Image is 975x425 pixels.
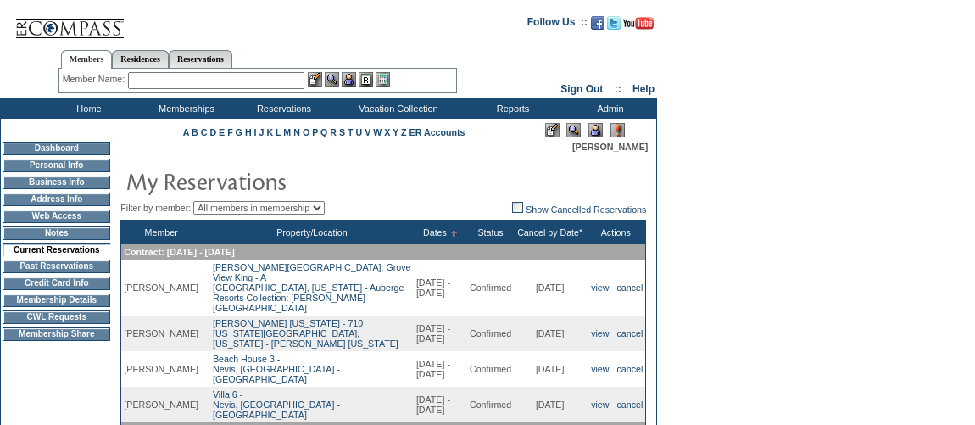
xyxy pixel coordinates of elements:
a: W [373,127,382,137]
td: [DATE] [514,387,586,422]
img: Ascending [447,230,458,237]
a: Dates [423,227,447,238]
img: chk_off.JPG [512,202,523,213]
a: M [283,127,291,137]
img: Become our fan on Facebook [591,16,604,30]
td: [DATE] [514,260,586,316]
td: Follow Us :: [527,14,588,35]
a: N [293,127,300,137]
a: Cancel by Date* [517,227,582,238]
td: [DATE] - [DATE] [414,316,467,351]
td: Business Info [3,176,110,189]
td: [PERSON_NAME] [121,316,201,351]
img: b_edit.gif [308,72,322,87]
img: Log Concern/Member Elevation [610,123,625,137]
a: view [591,364,609,374]
a: cancel [617,328,643,338]
td: Address Info [3,193,110,206]
td: Personal Info [3,159,110,172]
img: Subscribe to our YouTube Channel [623,17,654,30]
td: [DATE] [514,351,586,387]
a: view [591,400,609,410]
td: Confirmed [467,260,514,316]
a: V [365,127,370,137]
td: Home [38,98,136,119]
a: S [339,127,345,137]
a: B [192,127,198,137]
a: [PERSON_NAME][GEOGRAPHIC_DATA]: Grove View King - A[GEOGRAPHIC_DATA], [US_STATE] - Auberge Resort... [213,262,411,313]
a: Sign Out [560,83,603,95]
a: O [303,127,309,137]
a: [PERSON_NAME] [US_STATE] - 710[US_STATE][GEOGRAPHIC_DATA], [US_STATE] - [PERSON_NAME] [US_STATE] [213,318,398,349]
td: Dashboard [3,142,110,155]
td: CWL Requests [3,310,110,324]
span: Filter by member: [120,203,191,213]
a: T [348,127,354,137]
a: A [183,127,189,137]
a: Status [477,227,503,238]
a: I [254,127,257,137]
td: Current Reservations [3,243,110,256]
img: pgTtlMyReservations.gif [125,164,465,198]
a: view [591,282,609,293]
a: G [236,127,242,137]
td: [DATE] - [DATE] [414,351,467,387]
td: Notes [3,226,110,240]
td: Reservations [233,98,331,119]
td: [PERSON_NAME] [121,260,201,316]
a: C [201,127,208,137]
a: L [276,127,281,137]
a: cancel [617,364,643,374]
a: Property/Location [276,227,348,238]
a: H [245,127,252,137]
td: [DATE] - [DATE] [414,387,467,422]
td: Membership Details [3,294,110,307]
a: Z [401,127,407,137]
img: Follow us on Twitter [607,16,621,30]
td: [PERSON_NAME] [121,351,201,387]
a: R [330,127,337,137]
td: Membership Share [3,327,110,341]
td: [PERSON_NAME] [121,387,201,422]
td: [DATE] - [DATE] [414,260,467,316]
a: D [209,127,216,137]
td: Confirmed [467,387,514,422]
a: Become our fan on Facebook [591,21,604,31]
img: View Mode [566,123,581,137]
a: cancel [617,400,643,410]
img: Impersonate [588,123,603,137]
td: Web Access [3,210,110,223]
a: Show Cancelled Reservations [512,204,646,215]
div: Member Name: [63,72,128,87]
img: Reservations [359,72,373,87]
img: View [325,72,339,87]
a: P [312,127,318,137]
a: Follow us on Twitter [607,21,621,31]
a: Villa 6 -Nevis, [GEOGRAPHIC_DATA] - [GEOGRAPHIC_DATA] [213,389,340,420]
a: Member [145,227,178,238]
td: Reports [462,98,560,119]
img: Impersonate [342,72,356,87]
a: E [219,127,225,137]
a: Q [320,127,327,137]
td: Confirmed [467,316,514,351]
td: Past Reservations [3,260,110,273]
img: Edit Mode [545,123,560,137]
span: Contract: [DATE] - [DATE] [124,247,234,257]
td: Memberships [136,98,233,119]
a: Beach House 3 -Nevis, [GEOGRAPHIC_DATA] - [GEOGRAPHIC_DATA] [213,354,340,384]
a: Reservations [169,50,232,68]
a: Members [61,50,113,69]
a: view [591,328,609,338]
a: Subscribe to our YouTube Channel [623,21,654,31]
a: ER Accounts [409,127,465,137]
td: Confirmed [467,351,514,387]
a: Residences [112,50,169,68]
a: K [266,127,273,137]
a: cancel [617,282,643,293]
td: Credit Card Info [3,277,110,290]
a: F [227,127,233,137]
a: Help [632,83,655,95]
a: J [259,127,264,137]
td: Vacation Collection [331,98,462,119]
